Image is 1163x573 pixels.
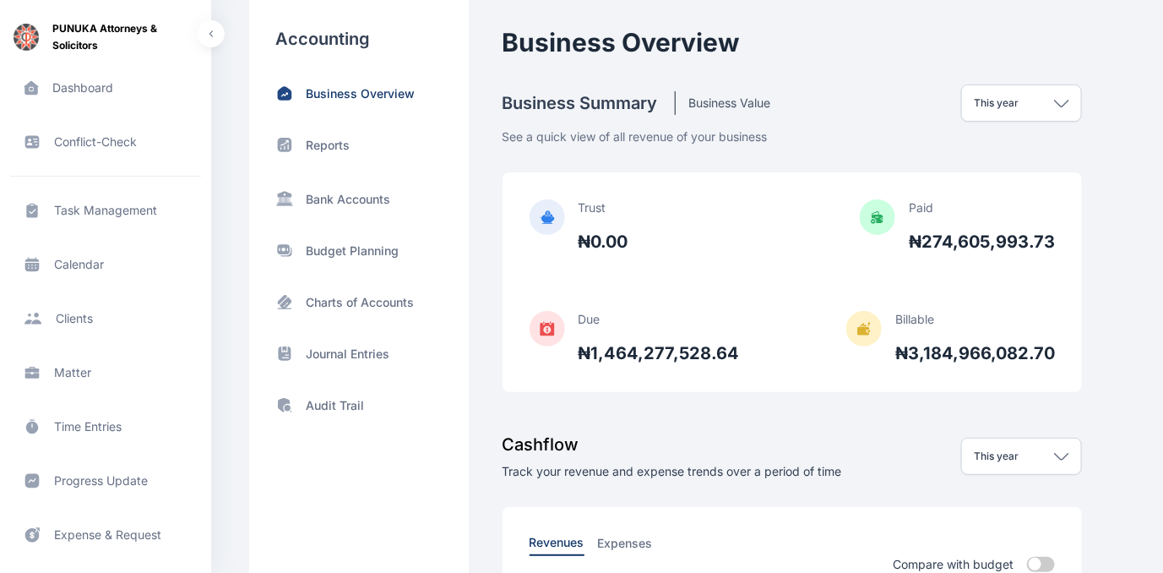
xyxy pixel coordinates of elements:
img: TrustIcon.fde16d91.svg [530,199,565,235]
a: dashboard [10,68,201,108]
p: ₦1,464,277,528.64 [579,341,740,365]
p: ₦0.00 [579,230,628,254]
img: moneys.97c8a2cc.svg [276,242,293,259]
p: Audit Trail [307,397,365,414]
img: BillableIcon.40ad40cf.svg [846,311,882,347]
a: Reports [276,136,442,154]
a: task management [10,190,201,231]
button: Expenses [598,534,653,556]
h3: Cashflow [503,433,842,456]
a: Journal Entries [276,345,442,363]
span: PUNUKA Attorneys & Solicitors [52,20,198,54]
img: PaidIcon.786b7493.svg [860,199,895,235]
button: Revenues [530,534,584,556]
img: shield-search.e37bf0af.svg [276,396,293,414]
p: ₦274,605,993.73 [909,230,1055,254]
p: See a quick view of all revenue of your business [503,122,1082,145]
p: This year [974,450,1019,463]
a: time entries [10,407,201,447]
p: Bank Accounts [307,191,391,208]
p: Charts of Accounts [307,294,415,311]
h5: Business Value [676,95,771,112]
p: This year [974,96,1019,110]
p: Compare with budget [893,556,1014,573]
a: Bank Accounts [276,188,442,208]
p: Due [579,311,740,328]
a: Business Overview [276,85,442,102]
a: Budget Planning [276,242,442,259]
p: ₦3,184,966,082.70 [895,341,1055,365]
a: expense & request [10,515,201,555]
a: matter [10,352,201,393]
a: Audit Trail [276,396,442,414]
img: status-up.570d3177.svg [276,136,293,154]
a: calendar [10,244,201,285]
p: Billable [895,311,1055,328]
p: Business Overview [307,85,416,102]
a: conflict-check [10,122,201,162]
h3: Accounting [276,27,442,51]
p: Budget Planning [307,243,399,259]
h4: Business Summary [503,91,676,115]
a: Charts of Accounts [276,293,442,311]
a: clients [10,298,201,339]
img: home-trend-up.185bc2c3.svg [276,85,293,102]
p: Trust [579,199,628,216]
p: Reports [307,137,351,154]
img: DueAmountIcon.42f0ab39.svg [530,311,565,347]
p: Track your revenue and expense trends over a period of time [503,463,842,480]
a: progress update [10,461,201,501]
img: card-pos.ab3033c8.svg [276,293,293,311]
p: Journal Entries [307,346,390,363]
p: Paid [909,199,1055,216]
img: archive-book.469f2b76.svg [276,345,293,363]
img: SideBarBankIcon.97256624.svg [276,189,293,207]
h2: Business Overview [503,27,1082,57]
